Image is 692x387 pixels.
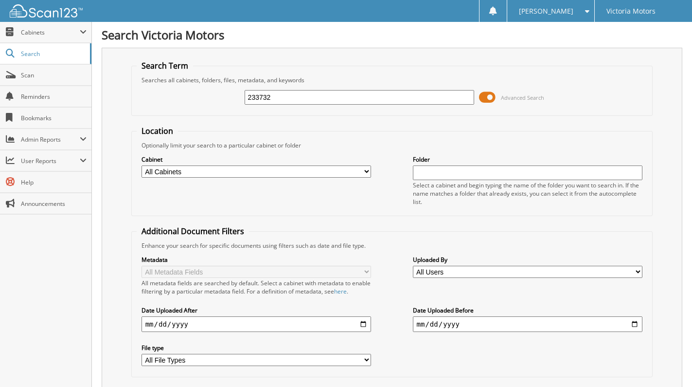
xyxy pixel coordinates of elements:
[21,71,87,79] span: Scan
[142,316,372,332] input: start
[10,4,83,18] img: scan123-logo-white.svg
[519,8,573,14] span: [PERSON_NAME]
[137,226,249,237] legend: Additional Document Filters
[334,287,347,295] a: here
[142,344,372,352] label: File type
[142,155,372,164] label: Cabinet
[142,306,372,314] label: Date Uploaded After
[413,256,643,264] label: Uploaded By
[142,279,372,295] div: All metadata fields are searched by default. Select a cabinet with metadata to enable filtering b...
[21,178,87,186] span: Help
[21,92,87,101] span: Reminders
[501,94,544,101] span: Advanced Search
[606,8,656,14] span: Victoria Motors
[21,28,80,37] span: Cabinets
[21,114,87,122] span: Bookmarks
[137,76,648,84] div: Searches all cabinets, folders, files, metadata, and keywords
[21,135,80,144] span: Admin Reports
[643,340,692,387] iframe: Chat Widget
[413,181,643,206] div: Select a cabinet and begin typing the name of the folder you want to search in. If the name match...
[102,27,682,43] h1: Search Victoria Motors
[413,155,643,164] label: Folder
[142,256,372,264] label: Metadata
[137,60,193,71] legend: Search Term
[21,50,85,58] span: Search
[137,241,648,250] div: Enhance your search for specific documents using filters such as date and file type.
[413,306,643,314] label: Date Uploaded Before
[137,141,648,149] div: Optionally limit your search to a particular cabinet or folder
[137,126,178,136] legend: Location
[413,316,643,332] input: end
[21,157,80,165] span: User Reports
[21,200,87,208] span: Announcements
